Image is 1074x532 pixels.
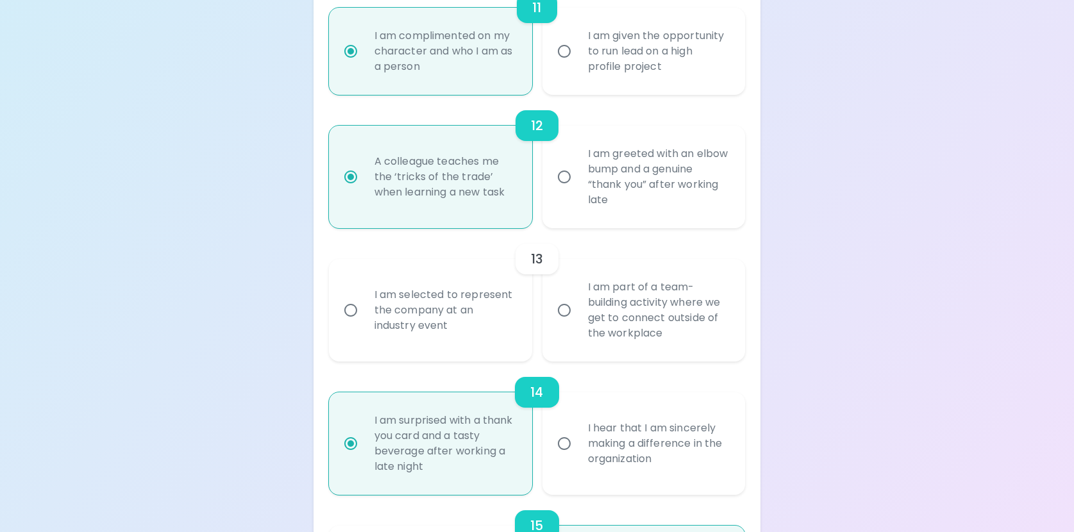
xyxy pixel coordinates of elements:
[329,95,746,228] div: choice-group-check
[364,397,525,490] div: I am surprised with a thank you card and a tasty beverage after working a late night
[578,264,739,356] div: I am part of a team-building activity where we get to connect outside of the workplace
[531,115,543,136] h6: 12
[364,272,525,349] div: I am selected to represent the company at an industry event
[329,228,746,362] div: choice-group-check
[364,13,525,90] div: I am complimented on my character and who I am as a person
[531,249,543,269] h6: 13
[578,131,739,223] div: I am greeted with an elbow bump and a genuine “thank you” after working late
[530,382,543,403] h6: 14
[364,138,525,215] div: A colleague teaches me the ‘tricks of the trade’ when learning a new task
[578,13,739,90] div: I am given the opportunity to run lead on a high profile project
[329,362,746,495] div: choice-group-check
[578,405,739,482] div: I hear that I am sincerely making a difference in the organization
